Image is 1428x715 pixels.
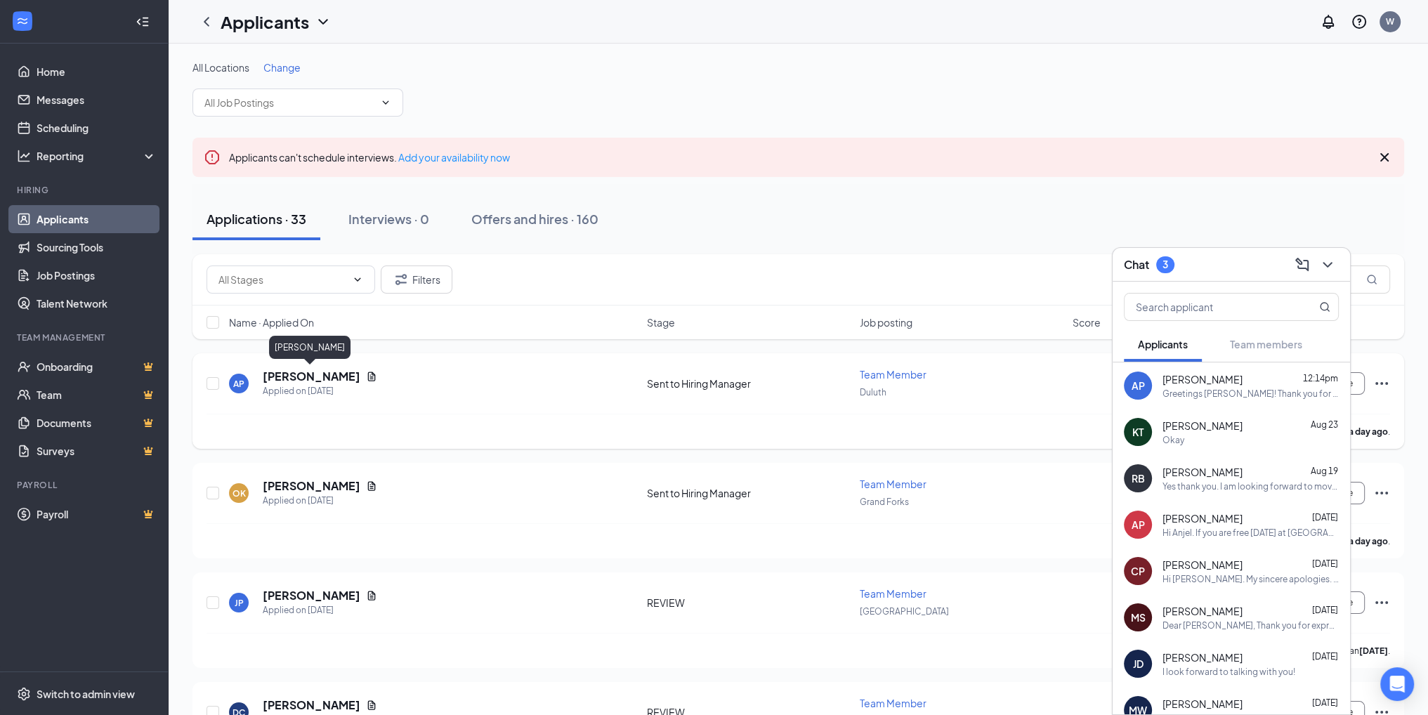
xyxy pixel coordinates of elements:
[1373,375,1390,392] svg: Ellipses
[860,697,926,709] span: Team Member
[1162,372,1243,386] span: [PERSON_NAME]
[1138,338,1188,350] span: Applicants
[263,384,377,398] div: Applied on [DATE]
[263,369,360,384] h5: [PERSON_NAME]
[471,210,598,228] div: Offers and hires · 160
[366,590,377,601] svg: Document
[229,315,314,329] span: Name · Applied On
[393,271,410,288] svg: Filter
[380,97,391,108] svg: ChevronDown
[15,14,30,28] svg: WorkstreamLogo
[207,210,306,228] div: Applications · 33
[1131,610,1146,624] div: MS
[37,261,157,289] a: Job Postings
[1162,465,1243,479] span: [PERSON_NAME]
[860,497,909,507] span: Grand Forks
[860,387,886,398] span: Duluth
[1312,697,1338,708] span: [DATE]
[1312,605,1338,615] span: [DATE]
[1311,419,1338,430] span: Aug 23
[1380,667,1414,701] div: Open Intercom Messenger
[647,596,851,610] div: REVIEW
[37,500,157,528] a: PayrollCrown
[352,274,363,285] svg: ChevronDown
[1162,558,1243,572] span: [PERSON_NAME]
[37,353,157,381] a: OnboardingCrown
[1162,650,1243,664] span: [PERSON_NAME]
[647,376,851,391] div: Sent to Hiring Manager
[218,272,346,287] input: All Stages
[1320,13,1337,30] svg: Notifications
[198,13,215,30] svg: ChevronLeft
[381,265,452,294] button: Filter Filters
[263,603,377,617] div: Applied on [DATE]
[1303,373,1338,383] span: 12:14pm
[269,336,351,359] div: [PERSON_NAME]
[235,597,244,609] div: JP
[1162,258,1168,270] div: 3
[1162,619,1339,631] div: Dear [PERSON_NAME], Thank you for expressing your interest in the Team Member with Turning Leaf G...
[1125,294,1291,320] input: Search applicant
[1349,426,1388,437] b: a day ago
[1162,511,1243,525] span: [PERSON_NAME]
[204,149,221,166] svg: Error
[263,588,360,603] h5: [PERSON_NAME]
[398,151,510,164] a: Add your availability now
[1132,518,1145,532] div: AP
[1132,425,1144,439] div: KT
[263,697,360,713] h5: [PERSON_NAME]
[1073,315,1101,329] span: Score
[37,205,157,233] a: Applicants
[1124,257,1149,273] h3: Chat
[232,487,246,499] div: OK
[1312,651,1338,662] span: [DATE]
[860,587,926,600] span: Team Member
[17,149,31,163] svg: Analysis
[1162,527,1339,539] div: Hi Anjel. If you are free [DATE] at [GEOGRAPHIC_DATA], I will plan to call you then from my phone...
[37,289,157,317] a: Talent Network
[37,149,157,163] div: Reporting
[37,233,157,261] a: Sourcing Tools
[1162,419,1243,433] span: [PERSON_NAME]
[37,687,135,701] div: Switch to admin view
[860,368,926,381] span: Team Member
[37,58,157,86] a: Home
[37,86,157,114] a: Messages
[366,371,377,382] svg: Document
[1131,564,1145,578] div: CP
[1162,697,1243,711] span: [PERSON_NAME]
[37,437,157,465] a: SurveysCrown
[647,486,851,500] div: Sent to Hiring Manager
[1230,338,1302,350] span: Team members
[860,606,949,617] span: [GEOGRAPHIC_DATA]
[1132,471,1145,485] div: RB
[17,479,154,491] div: Payroll
[1162,388,1339,400] div: Greetings [PERSON_NAME]! Thank you for expressing your interest in the Team Member position with ...
[1316,254,1339,276] button: ChevronDown
[37,114,157,142] a: Scheduling
[348,210,429,228] div: Interviews · 0
[17,687,31,701] svg: Settings
[1312,558,1338,569] span: [DATE]
[1376,149,1393,166] svg: Cross
[1319,256,1336,273] svg: ChevronDown
[233,378,244,390] div: AP
[17,332,154,343] div: Team Management
[263,478,360,494] h5: [PERSON_NAME]
[1291,254,1314,276] button: ComposeMessage
[1359,645,1388,656] b: [DATE]
[37,381,157,409] a: TeamCrown
[229,151,510,164] span: Applicants can't schedule interviews.
[37,409,157,437] a: DocumentsCrown
[1133,657,1144,671] div: JD
[1162,480,1339,492] div: Yes thank you. I am looking forward to move to the next steps.
[1311,466,1338,476] span: Aug 19
[315,13,332,30] svg: ChevronDown
[1312,512,1338,523] span: [DATE]
[1366,274,1377,285] svg: MagnifyingGlass
[860,478,926,490] span: Team Member
[263,494,377,508] div: Applied on [DATE]
[1319,301,1330,313] svg: MagnifyingGlass
[647,315,675,329] span: Stage
[1162,604,1243,618] span: [PERSON_NAME]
